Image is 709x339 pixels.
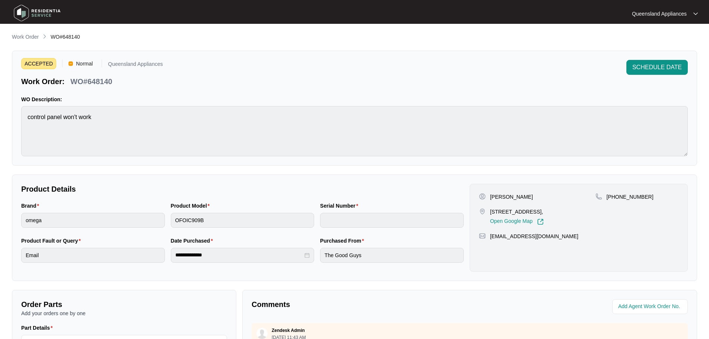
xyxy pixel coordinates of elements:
[252,299,464,310] p: Comments
[320,213,464,228] input: Serial Number
[320,237,367,244] label: Purchased From
[108,61,163,69] p: Queensland Appliances
[537,218,544,225] img: Link-External
[272,327,305,333] p: Zendesk Admin
[21,184,464,194] p: Product Details
[595,193,602,200] img: map-pin
[320,248,464,263] input: Purchased From
[21,248,165,263] input: Product Fault or Query
[11,2,63,24] img: residentia service logo
[490,218,544,225] a: Open Google Map
[479,208,486,215] img: map-pin
[490,193,533,201] p: [PERSON_NAME]
[490,233,578,240] p: [EMAIL_ADDRESS][DOMAIN_NAME]
[21,213,165,228] input: Brand
[171,213,314,228] input: Product Model
[607,193,654,201] p: [PHONE_NUMBER]
[21,58,56,69] span: ACCEPTED
[68,61,73,66] img: Vercel Logo
[21,324,56,332] label: Part Details
[320,202,361,210] label: Serial Number
[21,76,64,87] p: Work Order:
[626,60,688,75] button: SCHEDULE DATE
[21,96,688,103] p: WO Description:
[632,10,687,17] p: Queensland Appliances
[490,208,544,215] p: [STREET_ADDRESS],
[21,106,688,156] textarea: control panel won't work
[21,237,84,244] label: Product Fault or Query
[171,237,216,244] label: Date Purchased
[256,328,268,339] img: user.svg
[51,34,80,40] span: WO#648140
[479,193,486,200] img: user-pin
[171,202,213,210] label: Product Model
[175,251,303,259] input: Date Purchased
[21,202,42,210] label: Brand
[73,58,96,69] span: Normal
[21,310,227,317] p: Add your orders one by one
[70,76,112,87] p: WO#648140
[618,302,683,311] input: Add Agent Work Order No.
[42,33,48,39] img: chevron-right
[479,233,486,239] img: map-pin
[632,63,682,72] span: SCHEDULE DATE
[693,12,698,16] img: dropdown arrow
[10,33,40,41] a: Work Order
[21,299,227,310] p: Order Parts
[12,33,39,41] p: Work Order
